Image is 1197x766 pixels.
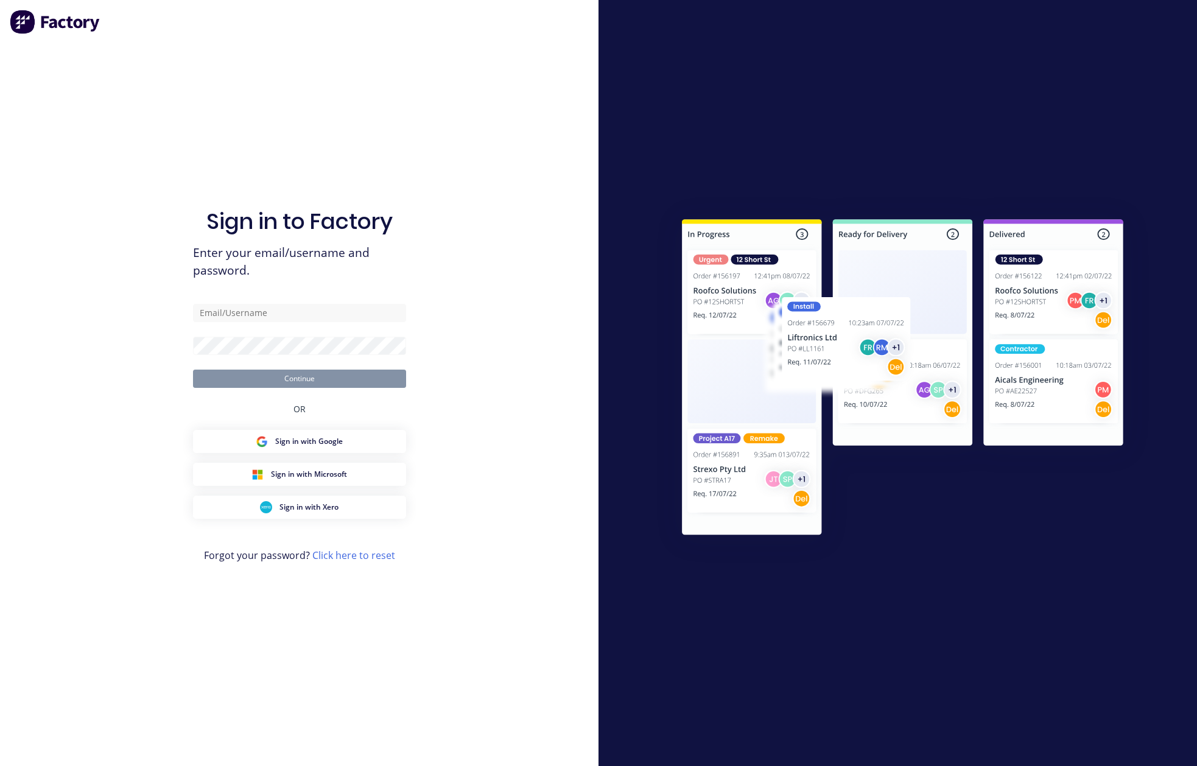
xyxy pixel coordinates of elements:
span: Forgot your password? [204,548,395,563]
input: Email/Username [193,304,406,322]
span: Enter your email/username and password. [193,244,406,279]
button: Continue [193,370,406,388]
img: Factory [10,10,101,34]
img: Sign in [655,195,1150,564]
img: Google Sign in [256,435,268,448]
img: Xero Sign in [260,501,272,513]
span: Sign in with Google [275,436,343,447]
h1: Sign in to Factory [206,208,393,234]
span: Sign in with Microsoft [271,469,347,480]
img: Microsoft Sign in [251,468,264,480]
span: Sign in with Xero [279,502,339,513]
button: Microsoft Sign inSign in with Microsoft [193,463,406,486]
a: Click here to reset [312,549,395,562]
button: Google Sign inSign in with Google [193,430,406,453]
button: Xero Sign inSign in with Xero [193,496,406,519]
div: OR [293,388,306,430]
